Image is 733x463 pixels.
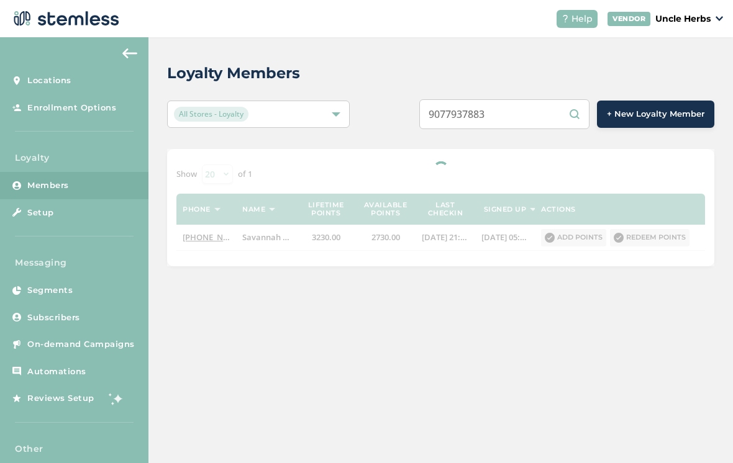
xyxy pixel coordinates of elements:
[122,48,137,58] img: icon-arrow-back-accent-c549486e.svg
[27,284,73,297] span: Segments
[27,312,80,324] span: Subscribers
[597,101,714,128] button: + New Loyalty Member
[27,74,71,87] span: Locations
[27,392,94,405] span: Reviews Setup
[607,108,704,120] span: + New Loyalty Member
[10,6,119,31] img: logo-dark-0685b13c.svg
[104,386,129,411] img: glitter-stars-b7820f95.gif
[419,99,590,129] input: Search
[655,12,711,25] p: Uncle Herbs
[27,207,54,219] span: Setup
[608,12,650,26] div: VENDOR
[562,15,569,22] img: icon-help-white-03924b79.svg
[167,62,300,84] h2: Loyalty Members
[571,12,593,25] span: Help
[27,338,135,351] span: On-demand Campaigns
[716,16,723,21] img: icon_down-arrow-small-66adaf34.svg
[27,102,116,114] span: Enrollment Options
[27,366,86,378] span: Automations
[174,107,248,122] span: All Stores - Loyalty
[671,403,733,463] iframe: Chat Widget
[27,179,69,192] span: Members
